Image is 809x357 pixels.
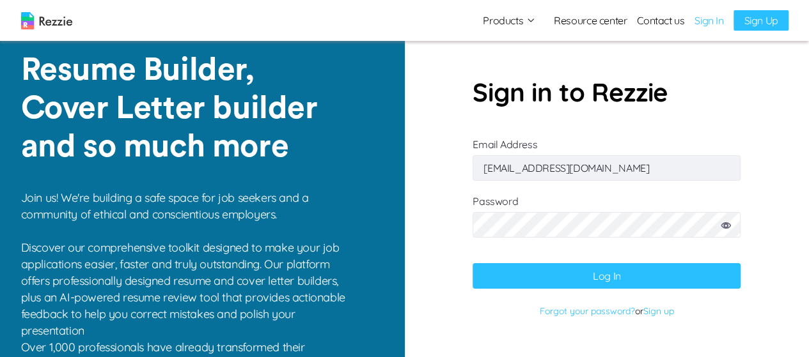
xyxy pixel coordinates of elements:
[21,12,72,29] img: logo
[643,305,674,317] a: Sign up
[473,301,741,321] p: or
[21,190,354,339] p: Join us! We're building a safe space for job seekers and a community of ethical and conscientious...
[554,13,627,28] a: Resource center
[473,73,741,111] p: Sign in to Rezzie
[637,13,684,28] a: Contact us
[473,155,741,181] input: Email Address
[473,138,741,174] label: Email Address
[473,212,741,238] input: Password
[695,13,723,28] a: Sign In
[473,195,741,250] label: Password
[540,305,635,317] a: Forgot your password?
[734,10,788,31] a: Sign Up
[473,263,741,289] button: Log In
[21,51,340,166] p: Resume Builder, Cover Letter builder and so much more
[483,13,536,28] button: Products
